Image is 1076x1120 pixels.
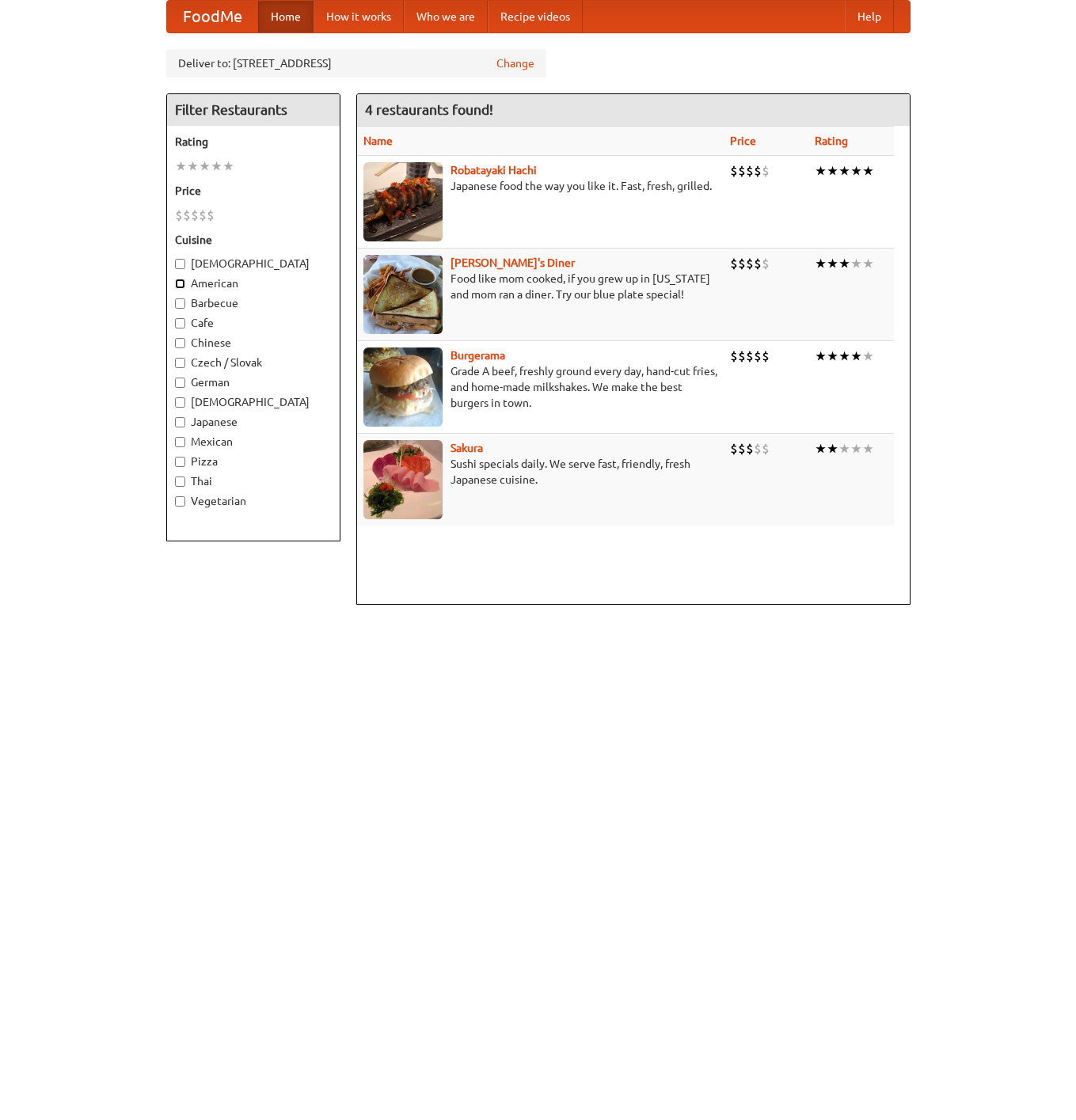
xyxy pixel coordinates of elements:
li: $ [730,440,738,457]
ng-pluralize: 4 restaurants found! [365,102,493,117]
li: $ [754,162,762,180]
li: $ [191,207,199,224]
h4: Filter Restaurants [167,94,340,126]
p: Sushi specials daily. We serve fast, friendly, fresh Japanese cuisine. [363,456,717,488]
a: Robatayaki Hachi [451,164,537,177]
a: Name [363,135,393,147]
li: $ [738,440,746,457]
li: $ [738,162,746,180]
li: ★ [199,158,211,175]
li: ★ [838,347,850,365]
h5: Cuisine [175,232,332,248]
a: Recipe videos [488,1,583,32]
li: $ [762,440,770,457]
li: ★ [838,255,850,272]
li: $ [199,207,207,224]
li: ★ [862,347,874,365]
label: Chinese [175,335,332,351]
li: ★ [815,255,827,272]
li: ★ [175,158,187,175]
input: Cafe [175,318,185,328]
li: ★ [862,255,874,272]
label: [DEMOGRAPHIC_DATA] [175,256,332,271]
li: $ [754,440,762,457]
a: Who we are [404,1,488,32]
input: Barbecue [175,298,185,309]
label: Mexican [175,434,332,450]
a: Price [730,135,756,147]
input: American [175,279,185,289]
li: $ [730,347,738,365]
p: Grade A beef, freshly ground every day, hand-cut fries, and home-made milkshakes. We make the bes... [363,363,717,411]
li: $ [762,162,770,180]
li: ★ [838,162,850,180]
a: Burgerama [451,349,505,362]
label: Thai [175,473,332,489]
li: $ [207,207,215,224]
label: American [175,275,332,291]
li: ★ [827,440,838,457]
li: ★ [827,162,838,180]
input: Thai [175,476,185,487]
li: ★ [187,158,199,175]
a: Home [258,1,314,32]
li: ★ [862,440,874,457]
a: FoodMe [167,1,258,32]
li: ★ [838,440,850,457]
a: Change [496,55,534,71]
li: ★ [850,255,862,272]
h5: Price [175,183,332,199]
li: $ [738,347,746,365]
li: ★ [815,162,827,180]
input: [DEMOGRAPHIC_DATA] [175,259,185,269]
label: Barbecue [175,295,332,311]
h5: Rating [175,134,332,150]
input: Czech / Slovak [175,358,185,368]
li: ★ [815,347,827,365]
input: Mexican [175,437,185,447]
li: $ [183,207,191,224]
a: How it works [314,1,404,32]
label: German [175,374,332,390]
img: sallys.jpg [363,255,443,334]
li: ★ [862,162,874,180]
img: burgerama.jpg [363,347,443,427]
li: ★ [211,158,222,175]
a: Rating [815,135,848,147]
li: $ [746,440,754,457]
p: Japanese food the way you like it. Fast, fresh, grilled. [363,178,717,194]
label: Cafe [175,315,332,331]
p: Food like mom cooked, if you grew up in [US_STATE] and mom ran a diner. Try our blue plate special! [363,271,717,302]
label: Vegetarian [175,493,332,509]
input: Vegetarian [175,496,185,507]
input: [DEMOGRAPHIC_DATA] [175,397,185,408]
label: [DEMOGRAPHIC_DATA] [175,394,332,410]
label: Japanese [175,414,332,430]
li: $ [762,255,770,272]
img: sakura.jpg [363,440,443,519]
li: ★ [827,255,838,272]
li: $ [730,255,738,272]
li: ★ [827,347,838,365]
li: $ [762,347,770,365]
li: $ [738,255,746,272]
li: ★ [850,162,862,180]
li: $ [746,347,754,365]
li: $ [746,162,754,180]
input: German [175,378,185,388]
li: $ [175,207,183,224]
li: $ [746,255,754,272]
div: Deliver to: [STREET_ADDRESS] [166,49,546,78]
a: Sakura [451,442,483,454]
label: Pizza [175,454,332,469]
li: ★ [222,158,234,175]
a: [PERSON_NAME]'s Diner [451,256,575,269]
label: Czech / Slovak [175,355,332,370]
li: $ [730,162,738,180]
input: Pizza [175,457,185,467]
a: Help [845,1,894,32]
